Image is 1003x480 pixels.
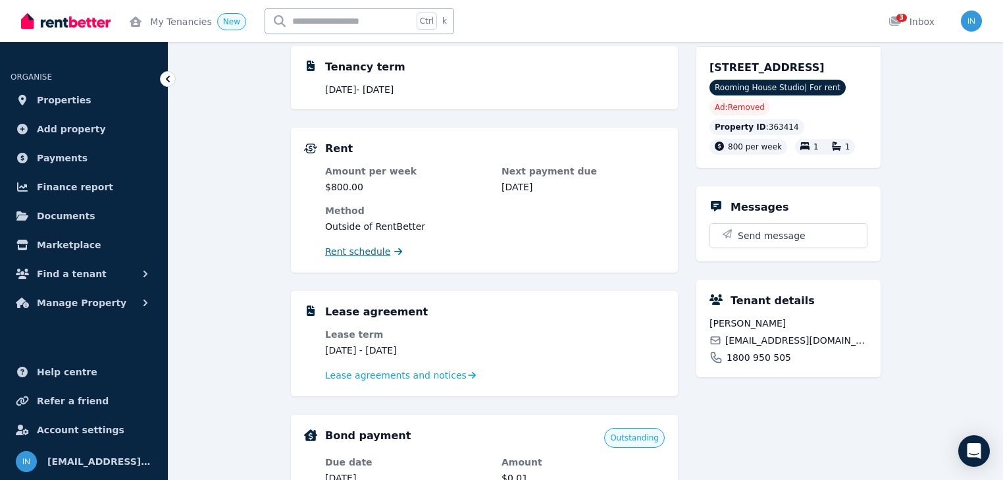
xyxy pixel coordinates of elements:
span: 800 per week [728,142,782,151]
span: Add property [37,121,106,137]
span: [EMAIL_ADDRESS][DOMAIN_NAME] [47,454,152,469]
span: Finance report [37,179,113,195]
span: Manage Property [37,295,126,311]
span: ORGANISE [11,72,52,82]
span: 1 [845,142,850,151]
span: Payments [37,150,88,166]
img: info@museliving.com.au [961,11,982,32]
h5: Tenant details [731,293,815,309]
span: Ctrl [417,13,437,30]
a: Rent schedule [325,245,403,258]
span: k [442,16,447,26]
a: Properties [11,87,157,113]
a: Finance report [11,174,157,200]
button: Manage Property [11,290,157,316]
span: Rent schedule [325,245,390,258]
span: 1 [813,142,819,151]
span: Find a tenant [37,266,107,282]
a: Help centre [11,359,157,385]
dd: Outside of RentBetter [325,220,665,233]
span: [PERSON_NAME] [709,317,867,330]
span: Lease agreements and notices [325,369,467,382]
dt: Due date [325,456,488,469]
dt: Amount per week [325,165,488,178]
span: Documents [37,208,95,224]
p: [DATE] - [DATE] [325,83,665,96]
a: Add property [11,116,157,142]
span: 1800 950 505 [727,351,791,364]
span: Account settings [37,422,124,438]
dt: Next payment due [501,165,665,178]
span: Marketplace [37,237,101,253]
img: Bond Details [304,429,317,441]
h5: Rent [325,141,353,157]
span: Rooming House Studio | For rent [709,80,846,95]
dd: $800.00 [325,180,488,194]
dt: Amount [501,456,665,469]
h5: Tenancy term [325,59,405,75]
span: [EMAIL_ADDRESS][DOMAIN_NAME] [725,334,867,347]
div: Inbox [888,15,935,28]
span: Help centre [37,364,97,380]
img: RentBetter [21,11,111,31]
a: Refer a friend [11,388,157,414]
h5: Messages [731,200,788,215]
span: Properties [37,92,91,108]
span: Outstanding [610,433,659,443]
span: 3 [896,14,907,22]
dt: Method [325,204,665,217]
a: Documents [11,203,157,229]
span: Property ID [715,122,766,132]
a: Lease agreements and notices [325,369,476,382]
a: Payments [11,145,157,171]
button: Find a tenant [11,261,157,287]
h5: Bond payment [325,428,411,444]
div: Open Intercom Messenger [958,435,990,467]
span: [STREET_ADDRESS] [709,61,825,74]
dd: [DATE] - [DATE] [325,344,488,357]
a: Marketplace [11,232,157,258]
span: Send message [738,229,806,242]
h5: Lease agreement [325,304,428,320]
button: Send message [710,224,867,248]
dd: [DATE] [501,180,665,194]
span: Refer a friend [37,393,109,409]
span: Ad: Removed [715,102,765,113]
img: info@museliving.com.au [16,451,37,472]
span: New [223,17,240,26]
div: : 363414 [709,119,804,135]
a: Account settings [11,417,157,443]
img: Rental Payments [304,144,317,153]
dt: Lease term [325,328,488,341]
